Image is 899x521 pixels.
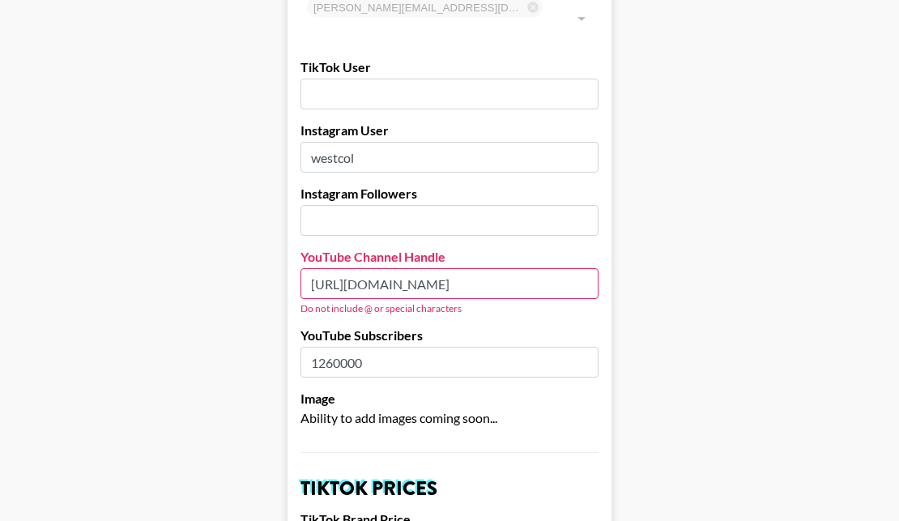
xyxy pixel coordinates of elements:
[300,249,599,265] label: YouTube Channel Handle
[300,302,599,314] div: Do not include @ or special characters
[300,59,599,75] label: TikTok User
[300,391,599,407] label: Image
[300,327,599,344] label: YouTube Subscribers
[300,186,599,202] label: Instagram Followers
[300,410,497,425] span: Ability to add images coming soon...
[300,479,599,498] h2: TikTok Prices
[300,122,599,139] label: Instagram User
